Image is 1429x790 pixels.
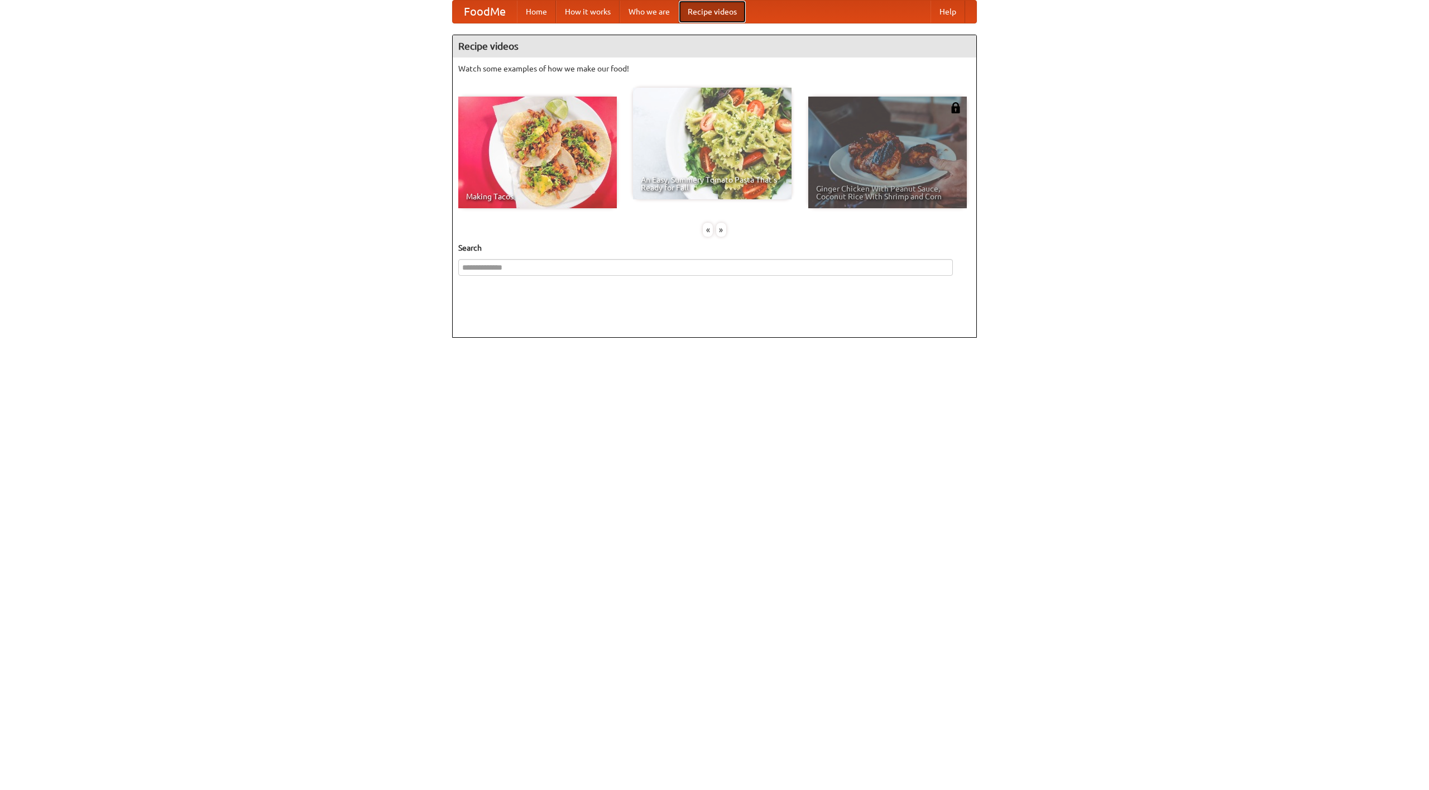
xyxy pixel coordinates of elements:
a: FoodMe [453,1,517,23]
p: Watch some examples of how we make our food! [458,63,971,74]
a: Making Tacos [458,97,617,208]
img: 483408.png [950,102,961,113]
a: Recipe videos [679,1,746,23]
a: Help [931,1,965,23]
h4: Recipe videos [453,35,976,58]
h5: Search [458,242,971,253]
a: Home [517,1,556,23]
span: Making Tacos [466,193,609,200]
span: An Easy, Summery Tomato Pasta That's Ready for Fall [641,176,784,191]
a: Who we are [620,1,679,23]
div: « [703,223,713,237]
a: How it works [556,1,620,23]
div: » [716,223,726,237]
a: An Easy, Summery Tomato Pasta That's Ready for Fall [633,88,792,199]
